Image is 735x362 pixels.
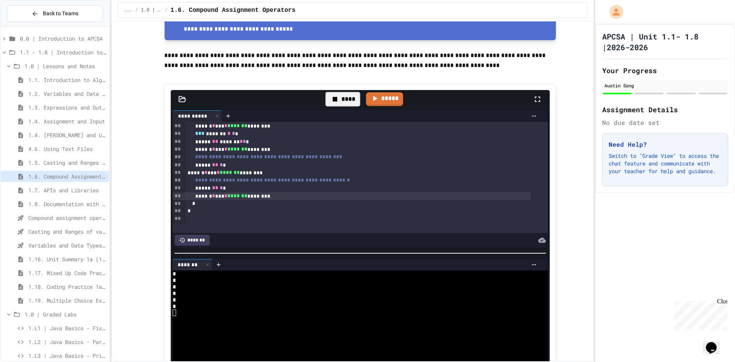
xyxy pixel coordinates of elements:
[28,255,106,263] span: 1.16. Unit Summary 1a (1.1-1.6)
[124,7,132,13] span: ...
[141,7,162,13] span: 1.0 | Lessons and Notes
[28,172,106,180] span: 1.6. Compound Assignment Operators
[20,48,106,56] span: 1.1 - 1.8 | Introduction to Java
[604,82,726,89] div: Austin Song
[28,296,106,305] span: 1.19. Multiple Choice Exercises for Unit 1a (1.1-1.6)
[43,10,78,18] span: Back to Teams
[671,298,727,331] iframe: chat widget
[602,65,728,76] h2: Your Progress
[602,104,728,115] h2: Assignment Details
[170,6,295,15] span: 1.6. Compound Assignment Operators
[609,152,722,175] p: Switch to "Grade View" to access the chat feature and communicate with your teacher for help and ...
[703,331,727,354] iframe: chat widget
[28,131,106,139] span: 1.4. [PERSON_NAME] and User Input
[28,90,106,98] span: 1.2. Variables and Data Types
[28,269,106,277] span: 1.17. Mixed Up Code Practice 1.1-1.6
[28,214,106,222] span: Compound assignment operators - Quiz
[28,103,106,111] span: 1.3. Expressions and Output [New]
[28,145,106,153] span: 4.6. Using Text Files
[28,228,106,236] span: Casting and Ranges of variables - Quiz
[28,159,106,167] span: 1.5. Casting and Ranges of Values
[609,140,722,149] h3: Need Help?
[24,310,106,318] span: 1.0 | Graded Labs
[28,117,106,125] span: 1.4. Assignment and Input
[28,324,106,332] span: 1.L1 | Java Basics - Fish Lab
[28,76,106,84] span: 1.1. Introduction to Algorithms, Programming, and Compilers
[28,186,106,194] span: 1.7. APIs and Libraries
[3,3,53,49] div: Chat with us now!Close
[135,7,138,13] span: /
[165,7,167,13] span: /
[28,352,106,360] span: 1.L3 | Java Basics - Printing Code Lab
[28,200,106,208] span: 1.8. Documentation with Comments and Preconditions
[24,62,106,70] span: 1.0 | Lessons and Notes
[28,338,106,346] span: 1.L2 | Java Basics - Paragraphs Lab
[602,118,728,127] div: No due date set
[28,283,106,291] span: 1.18. Coding Practice 1a (1.1-1.6)
[20,34,106,43] span: 0.0 | Introduction to APCSA
[601,3,625,21] div: My Account
[28,241,106,249] span: Variables and Data Types - Quiz
[7,5,103,22] button: Back to Teams
[602,31,728,52] h1: APCSA | Unit 1.1- 1.8 |2026-2026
